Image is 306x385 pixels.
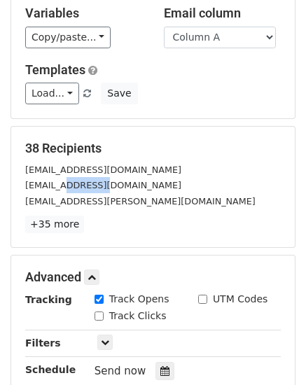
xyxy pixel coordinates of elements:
h5: 38 Recipients [25,141,281,156]
a: Templates [25,62,85,77]
a: +35 more [25,216,84,233]
label: Track Opens [109,292,169,307]
label: UTM Codes [213,292,267,307]
h5: Email column [164,6,281,21]
strong: Tracking [25,294,72,305]
small: [EMAIL_ADDRESS][DOMAIN_NAME] [25,180,181,190]
strong: Filters [25,337,61,349]
button: Save [101,83,137,104]
h5: Advanced [25,269,281,285]
a: Copy/paste... [25,27,111,48]
span: Send now [95,365,146,377]
strong: Schedule [25,364,76,375]
label: Track Clicks [109,309,167,323]
a: Load... [25,83,79,104]
small: [EMAIL_ADDRESS][PERSON_NAME][DOMAIN_NAME] [25,196,256,206]
small: [EMAIL_ADDRESS][DOMAIN_NAME] [25,164,181,175]
h5: Variables [25,6,143,21]
iframe: Chat Widget [236,318,306,385]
